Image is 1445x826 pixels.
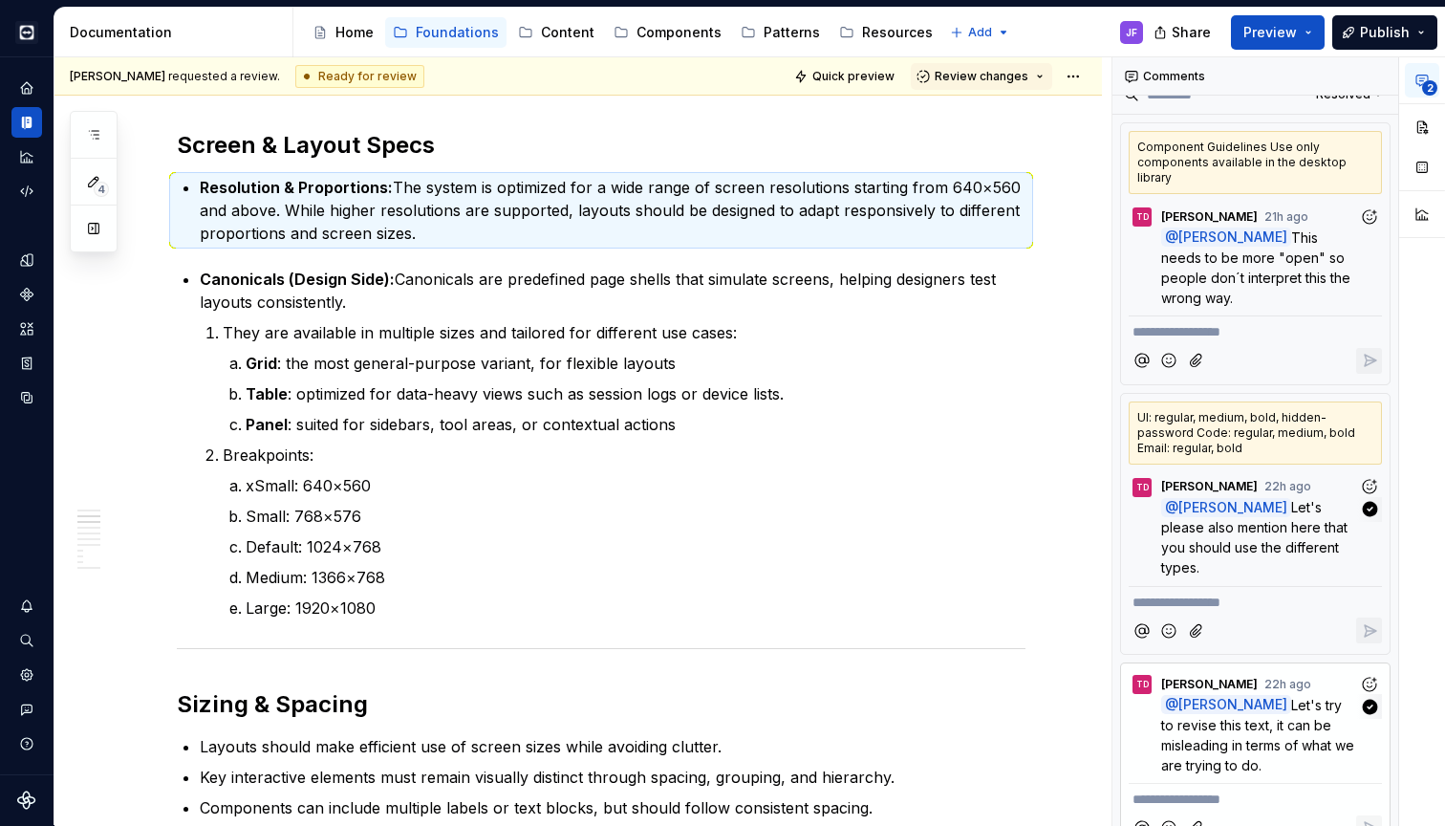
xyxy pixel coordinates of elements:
strong: Grid [246,354,277,373]
span: [PERSON_NAME] [1178,499,1287,515]
button: Reply [1356,618,1382,643]
button: Add reaction [1356,204,1382,229]
button: Attach files [1184,618,1210,643]
p: The system is optimized for a wide range of screen resolutions starting from 640×560 and above. W... [200,176,1025,245]
button: Review changes [911,63,1052,90]
p: Components can include multiple labels or text blocks, but should follow consistent spacing. [200,796,1025,819]
div: Notifications [11,591,42,621]
a: Settings [11,660,42,690]
div: Home [335,23,374,42]
span: requested a review. [70,69,280,84]
div: Components [636,23,722,42]
div: Page tree [305,13,940,52]
button: Preview [1231,15,1325,50]
button: Search ⌘K [11,625,42,656]
p: Key interactive elements must remain visually distinct through spacing, grouping, and hierarchy. [200,766,1025,789]
span: Quick preview [812,69,895,84]
span: Share [1172,23,1211,42]
strong: Table [246,384,288,403]
a: Home [11,73,42,103]
button: Publish [1332,15,1437,50]
div: Foundations [416,23,499,42]
div: Composer editor [1129,783,1382,810]
span: [PERSON_NAME] [1161,209,1258,225]
button: Quick preview [788,63,903,90]
button: Add emoji [1156,348,1182,374]
a: Analytics [11,141,42,172]
a: Code automation [11,176,42,206]
div: Composer editor [1129,586,1382,613]
div: Assets [11,314,42,344]
p: Default: 1024×768 [246,535,1025,558]
div: Component Guidelines Use only components available in the desktop library [1129,131,1382,194]
span: [PERSON_NAME] [1161,677,1258,692]
p: They are available in multiple sizes and tailored for different use cases: [223,321,1025,344]
p: Medium: 1366×768 [246,566,1025,589]
svg: Supernova Logo [17,791,36,810]
p: : optimized for data-heavy views such as session logs or device lists. [246,382,1025,405]
span: Preview [1243,23,1297,42]
a: Content [510,17,602,48]
a: Home [305,17,381,48]
button: Attach files [1184,348,1210,374]
button: Add [944,19,1016,46]
span: @ [1161,695,1291,714]
div: Composer editor [1129,315,1382,342]
p: xSmall: 640×560 [246,474,1025,497]
p: : suited for sidebars, tool areas, or contextual actions [246,413,1025,436]
p: Small: 768×576 [246,505,1025,528]
span: Review changes [935,69,1028,84]
button: Add emoji [1156,618,1182,643]
span: [PERSON_NAME] [1178,697,1287,713]
a: Components [11,279,42,310]
p: Large: 1920×1080 [246,597,1025,619]
img: e3886e02-c8c5-455d-9336-29756fd03ba2.png [15,21,38,44]
p: Canonicals are predefined page shells that simulate screens, helping designers test layouts consi... [200,268,1025,314]
h2: Sizing & Spacing [177,689,1025,720]
div: Content [541,23,594,42]
span: 2 [1422,80,1437,96]
div: JF [1126,25,1137,40]
a: Patterns [733,17,828,48]
p: Breakpoints: [223,444,1025,467]
span: Let's try to revise this text, it can be misleading in terms of what we are trying to do. [1161,697,1358,773]
span: [PERSON_NAME] [70,69,165,83]
button: Add reaction [1356,474,1382,500]
span: @ [1161,228,1291,247]
a: Resources [831,17,940,48]
span: 4 [94,182,109,197]
a: Design tokens [11,245,42,275]
div: Comments [1112,57,1398,96]
button: Add reaction [1356,671,1382,697]
button: Contact support [11,694,42,725]
a: Data sources [11,382,42,413]
span: This needs to be more "open" so people don´t interpret this the wrong way. [1161,229,1354,306]
a: Foundations [385,17,507,48]
button: Mention someone [1129,618,1154,643]
div: UI: regular, medium, bold, hidden-password Code: regular, medium, bold Email: regular, bold [1129,402,1382,465]
div: Resources [862,23,933,42]
div: Storybook stories [11,348,42,379]
button: Share [1144,15,1223,50]
button: Reply [1356,348,1382,374]
p: : the most general-purpose variant, for flexible layouts [246,352,1025,375]
strong: Canonicals (Design Side): [200,270,395,289]
span: [PERSON_NAME] [1178,229,1287,246]
a: Documentation [11,107,42,138]
span: [PERSON_NAME] [1161,479,1258,494]
a: Components [606,17,729,48]
h2: Screen & Layout Specs [177,130,1025,161]
strong: Panel [246,415,288,434]
div: TD [1136,480,1149,495]
div: Documentation [70,23,285,42]
span: @ [1161,498,1291,517]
